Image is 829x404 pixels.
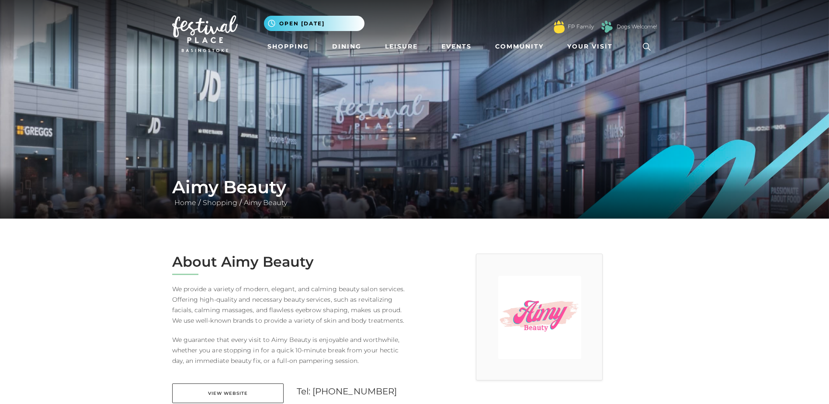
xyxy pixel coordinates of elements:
a: Home [172,199,198,207]
h2: About Aimy Beauty [172,254,408,270]
a: Aimy Beauty [242,199,289,207]
a: FP Family [568,23,594,31]
span: Open [DATE] [279,20,325,28]
a: Tel: [PHONE_NUMBER] [297,386,397,397]
h1: Aimy Beauty [172,177,657,198]
a: Shopping [201,199,239,207]
img: Festival Place Logo [172,15,238,52]
p: We provide a variety of modern, elegant, and calming beauty salon services. Offering high-quality... [172,284,408,326]
a: Shopping [264,38,312,55]
a: View Website [172,383,284,403]
a: Dining [329,38,365,55]
a: Leisure [382,38,421,55]
a: Events [438,38,475,55]
a: Dogs Welcome! [617,23,657,31]
span: Your Visit [567,42,613,51]
a: Your Visit [564,38,621,55]
div: / / [166,177,664,208]
button: Open [DATE] [264,16,364,31]
a: Community [492,38,547,55]
p: We guarantee that every visit to Aimy Beauty is enjoyable and worthwhile, whether you are stoppin... [172,334,408,366]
